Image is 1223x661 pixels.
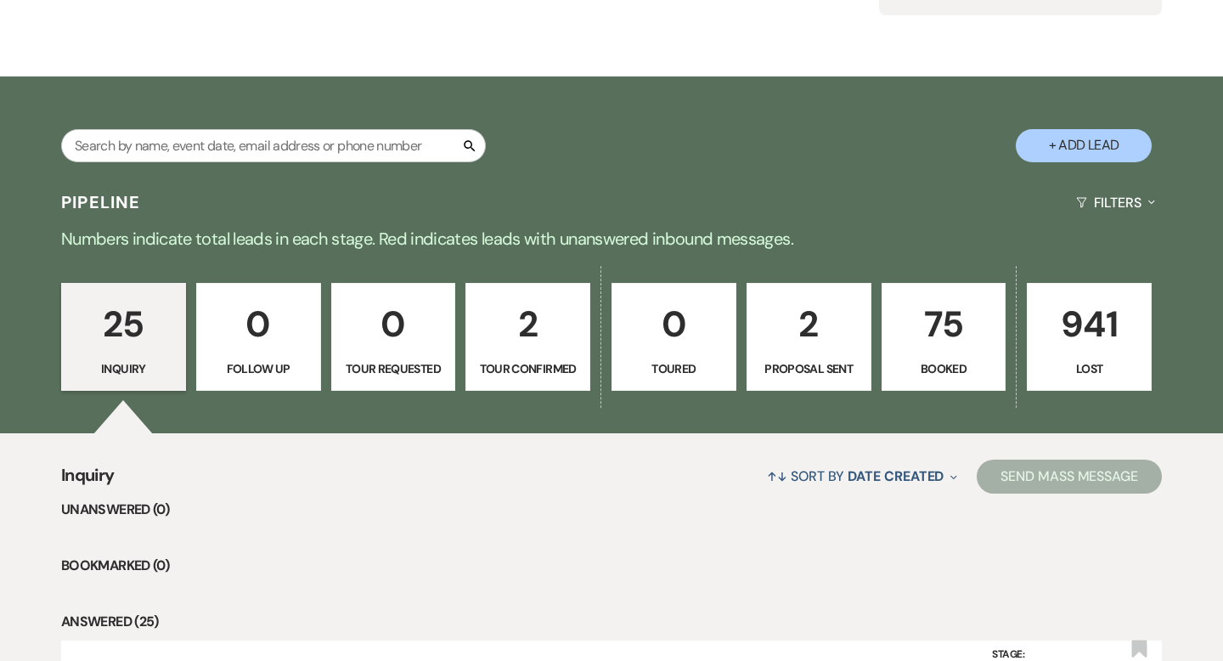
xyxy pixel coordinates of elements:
[760,454,964,499] button: Sort By Date Created
[196,283,321,392] a: 0Follow Up
[331,283,456,392] a: 0Tour Requested
[848,467,944,485] span: Date Created
[342,359,445,378] p: Tour Requested
[61,462,115,499] span: Inquiry
[465,283,590,392] a: 2Tour Confirmed
[1038,359,1141,378] p: Lost
[61,499,1162,521] li: Unanswered (0)
[893,359,995,378] p: Booked
[747,283,871,392] a: 2Proposal Sent
[767,467,787,485] span: ↑↓
[611,283,736,392] a: 0Toured
[207,296,310,353] p: 0
[1016,129,1152,162] button: + Add Lead
[977,460,1162,494] button: Send Mass Message
[893,296,995,353] p: 75
[1069,180,1162,225] button: Filters
[61,611,1162,633] li: Answered (25)
[623,359,725,378] p: Toured
[207,359,310,378] p: Follow Up
[476,296,579,353] p: 2
[61,283,186,392] a: 25Inquiry
[342,296,445,353] p: 0
[882,283,1006,392] a: 75Booked
[1027,283,1152,392] a: 941Lost
[72,296,175,353] p: 25
[758,359,860,378] p: Proposal Sent
[61,190,141,214] h3: Pipeline
[61,129,486,162] input: Search by name, event date, email address or phone number
[476,359,579,378] p: Tour Confirmed
[61,555,1162,577] li: Bookmarked (0)
[1038,296,1141,353] p: 941
[758,296,860,353] p: 2
[72,359,175,378] p: Inquiry
[623,296,725,353] p: 0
